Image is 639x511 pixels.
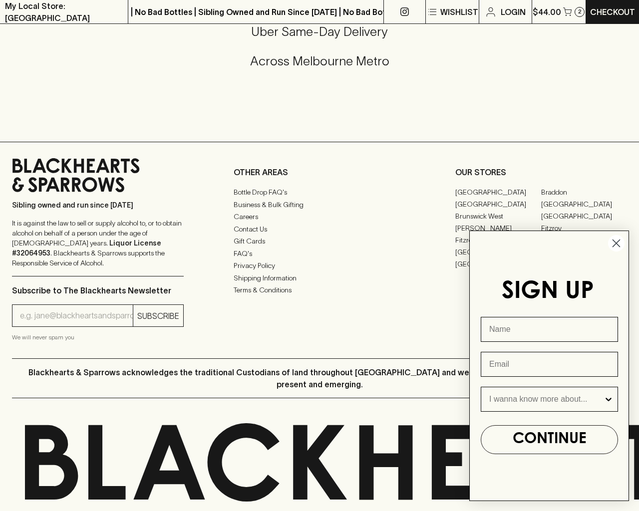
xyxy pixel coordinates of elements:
[455,198,541,210] a: [GEOGRAPHIC_DATA]
[590,6,635,18] p: Checkout
[541,210,627,222] a: [GEOGRAPHIC_DATA]
[604,387,614,411] button: Show Options
[455,234,541,246] a: Fitzroy North
[12,200,184,210] p: Sibling owned and run since [DATE]
[12,218,184,268] p: It is against the law to sell or supply alcohol to, or to obtain alcohol on behalf of a person un...
[455,186,541,198] a: [GEOGRAPHIC_DATA]
[234,248,405,259] a: FAQ's
[234,236,405,248] a: Gift Cards
[19,366,620,390] p: Blackhearts & Sparrows acknowledges the traditional Custodians of land throughout [GEOGRAPHIC_DAT...
[234,284,405,296] a: Terms & Conditions
[455,258,541,270] a: [GEOGRAPHIC_DATA]
[502,280,594,304] span: SIGN UP
[133,305,183,326] button: SUBSCRIBE
[12,23,627,40] h5: Uber Same-Day Delivery
[137,310,179,322] p: SUBSCRIBE
[541,186,627,198] a: Braddon
[234,260,405,272] a: Privacy Policy
[578,9,582,14] p: 2
[12,53,627,69] h5: Across Melbourne Metro
[455,222,541,234] a: [PERSON_NAME]
[12,332,184,342] p: We will never spam you
[481,425,618,454] button: CONTINUE
[455,246,541,258] a: [GEOGRAPHIC_DATA]
[440,6,478,18] p: Wishlist
[541,198,627,210] a: [GEOGRAPHIC_DATA]
[12,284,184,296] p: Subscribe to The Blackhearts Newsletter
[533,6,561,18] p: $44.00
[234,166,405,178] p: OTHER AREAS
[455,166,627,178] p: OUR STORES
[20,308,133,324] input: e.g. jane@blackheartsandsparrows.com.au
[489,387,604,411] input: I wanna know more about...
[608,235,625,252] button: Close dialog
[234,223,405,235] a: Contact Us
[459,221,639,511] div: FLYOUT Form
[481,317,618,342] input: Name
[234,187,405,199] a: Bottle Drop FAQ's
[234,272,405,284] a: Shipping Information
[234,211,405,223] a: Careers
[234,199,405,211] a: Business & Bulk Gifting
[481,352,618,377] input: Email
[501,6,526,18] p: Login
[455,210,541,222] a: Brunswick West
